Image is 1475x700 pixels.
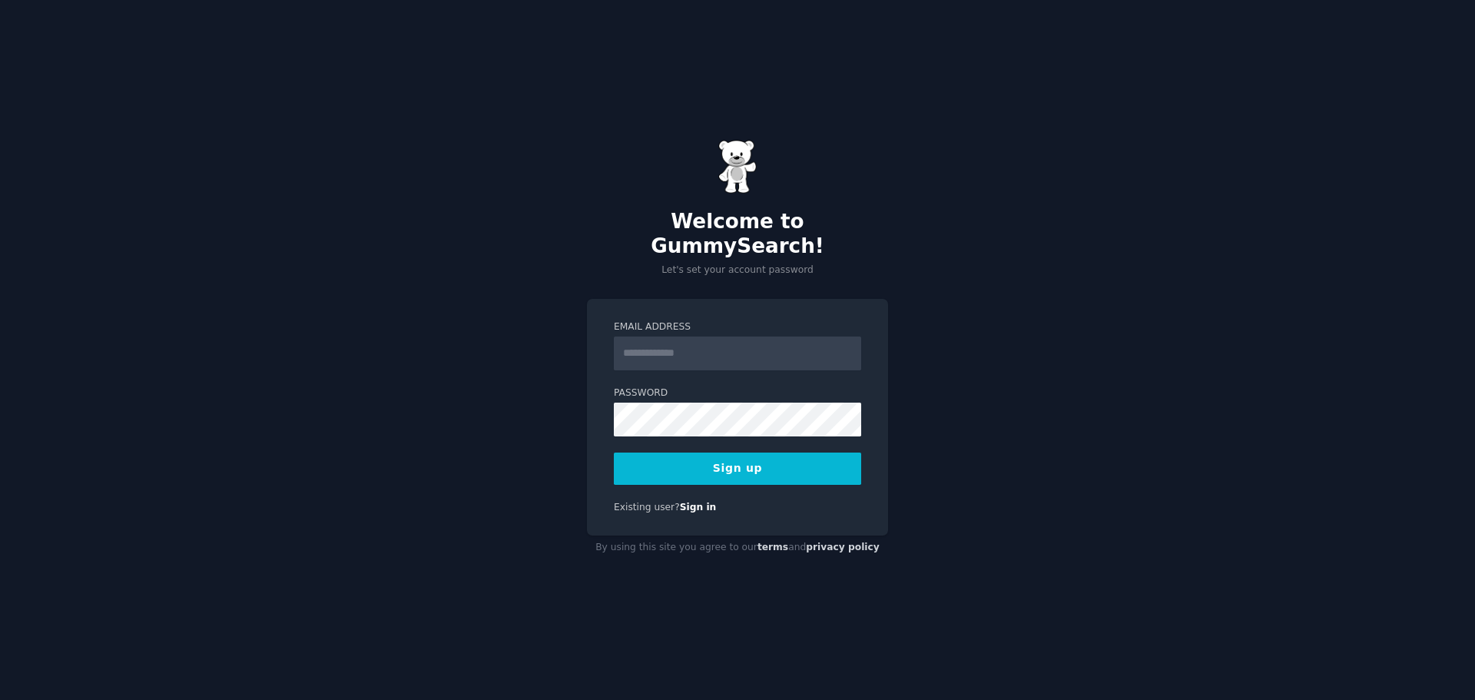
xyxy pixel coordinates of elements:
[587,264,888,277] p: Let's set your account password
[806,542,880,552] a: privacy policy
[680,502,717,513] a: Sign in
[614,502,680,513] span: Existing user?
[614,386,861,400] label: Password
[587,210,888,258] h2: Welcome to GummySearch!
[757,542,788,552] a: terms
[587,536,888,560] div: By using this site you agree to our and
[614,453,861,485] button: Sign up
[614,320,861,334] label: Email Address
[718,140,757,194] img: Gummy Bear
